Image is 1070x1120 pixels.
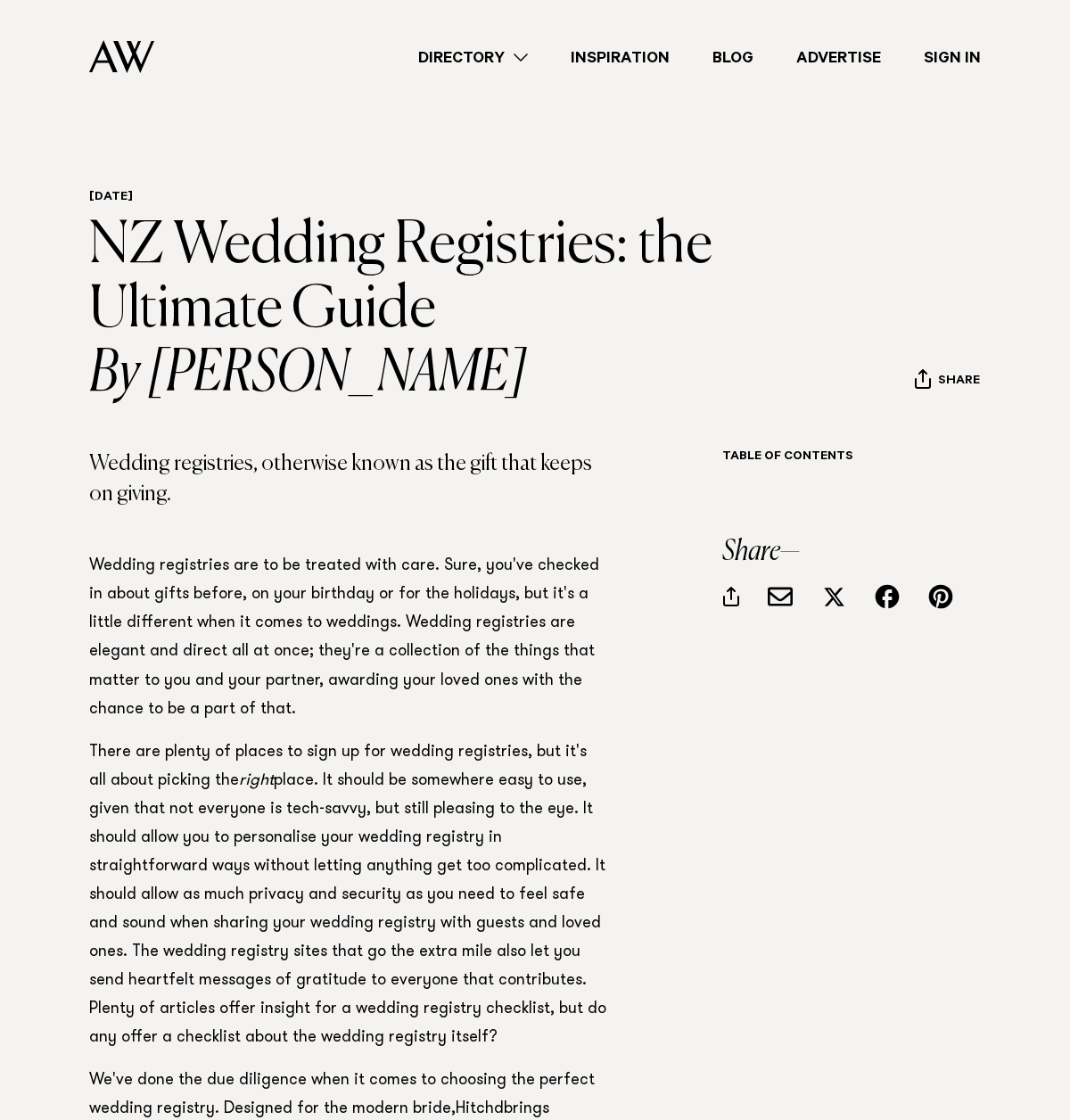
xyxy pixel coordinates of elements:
a: Blog [691,45,775,70]
span: Share [938,374,980,391]
h3: Share [722,538,981,566]
img: Auckland Weddings Logo [89,40,154,73]
a: Inspiration [549,45,691,70]
span: place. It should be somewhere easy to use, given that not everyone is tech-savvy, but still pleas... [89,773,606,1046]
span: right [239,773,274,789]
i: By [PERSON_NAME] [89,342,914,407]
h6: Table of contents [722,449,981,466]
a: Sign In [902,45,1002,70]
p: Wedding registries, otherwise known as the gift that keeps on giving. [89,449,606,509]
h6: [DATE] [89,190,914,207]
span: Hitchd [456,1101,504,1117]
span: Wedding registries are to be treated with care. Sure, you've checked in about gifts before, on yo... [89,558,599,717]
button: Share [914,368,981,395]
span: There are plenty of places to sign up for wedding registries, but it's all about picking the [89,745,587,789]
a: Advertise [775,45,902,70]
a: Directory [397,45,549,70]
h1: NZ Wedding Registries: the Ultimate Guide [89,214,914,407]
